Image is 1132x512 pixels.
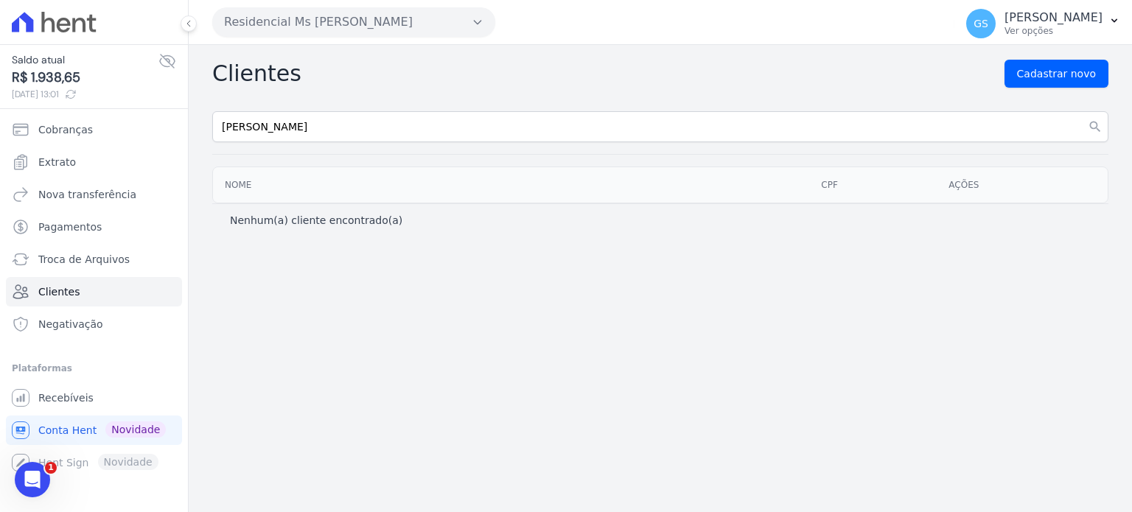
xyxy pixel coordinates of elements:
p: Ver opções [1005,25,1103,37]
th: CPF [809,167,937,203]
a: Recebíveis [6,383,182,413]
iframe: Intercom live chat [15,462,50,497]
span: Novidade [105,421,166,438]
a: Extrato [6,147,182,177]
p: [PERSON_NAME] [1005,10,1103,25]
button: GS [PERSON_NAME] Ver opções [954,3,1132,44]
span: Clientes [38,284,80,299]
th: Ações [937,167,1108,203]
span: [DATE] 13:01 [12,88,158,101]
a: Clientes [6,277,182,306]
span: Nova transferência [38,187,136,202]
a: Pagamentos [6,212,182,242]
span: Saldo atual [12,52,158,68]
span: R$ 1.938,65 [12,68,158,88]
span: Recebíveis [38,390,94,405]
h2: Clientes [212,60,301,87]
p: Nenhum(a) cliente encontrado(a) [230,213,402,228]
a: Cadastrar novo [1005,60,1108,88]
a: Cobranças [6,115,182,144]
div: Plataformas [12,360,176,377]
span: 1 [45,462,57,474]
th: Nome [213,167,809,203]
input: Buscar por nome, CPF ou email [212,111,1108,142]
span: Negativação [38,317,103,332]
span: Cobranças [38,122,93,137]
i: search [1088,119,1103,134]
nav: Sidebar [12,115,176,477]
a: Nova transferência [6,180,182,209]
span: Troca de Arquivos [38,252,130,267]
a: Conta Hent Novidade [6,415,182,445]
a: Negativação [6,309,182,339]
button: Residencial Ms [PERSON_NAME] [212,7,495,37]
span: Extrato [38,155,76,169]
a: Troca de Arquivos [6,245,182,274]
button: search [1082,111,1108,142]
span: Cadastrar novo [1017,66,1096,81]
span: GS [974,18,988,29]
span: Conta Hent [38,423,97,438]
span: Pagamentos [38,220,102,234]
